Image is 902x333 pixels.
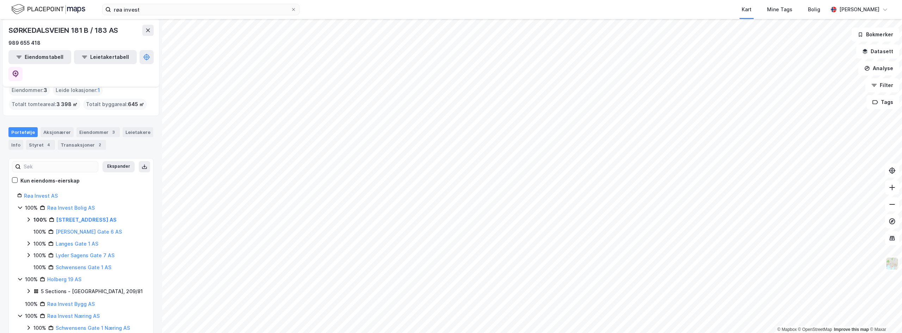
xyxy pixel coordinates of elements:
[41,287,143,296] div: 5 Sections - [GEOGRAPHIC_DATA], 209/81
[56,252,115,258] a: Lyder Sagens Gate 7 AS
[866,95,899,109] button: Tags
[33,263,46,272] div: 100%
[47,301,95,307] a: Røa Invest Bygg AS
[742,5,752,14] div: Kart
[56,217,117,223] a: [STREET_ADDRESS] AS
[808,5,820,14] div: Bolig
[56,241,98,247] a: Langes Gate 1 AS
[123,127,153,137] div: Leietakere
[20,177,80,185] div: Kun eiendoms-eierskap
[47,205,95,211] a: Røa Invest Bolig AS
[8,25,119,36] div: SØRKEDALSVEIEN 181 B / 183 AS
[21,161,98,172] input: Søk
[865,78,899,92] button: Filter
[11,3,85,16] img: logo.f888ab2527a4732fd821a326f86c7f29.svg
[858,61,899,75] button: Analyse
[25,312,38,320] div: 100%
[33,228,46,236] div: 100%
[885,257,899,270] img: Z
[25,300,38,308] div: 100%
[56,325,130,331] a: Schwensens Gate 1 Næring AS
[9,99,80,110] div: Totalt tomteareal :
[25,204,38,212] div: 100%
[58,140,106,150] div: Transaksjoner
[56,100,78,109] span: 3 398 ㎡
[867,299,902,333] iframe: Chat Widget
[74,50,137,64] button: Leietakertabell
[8,50,71,64] button: Eiendomstabell
[839,5,879,14] div: [PERSON_NAME]
[44,86,47,94] span: 3
[110,129,117,136] div: 3
[56,229,122,235] a: [PERSON_NAME] Gate 6 AS
[98,86,100,94] span: 1
[56,264,111,270] a: Schwensens Gate 1 AS
[798,327,832,332] a: OpenStreetMap
[24,193,58,199] a: Røa Invest AS
[33,216,47,224] div: 100%
[41,127,74,137] div: Aksjonærer
[83,99,147,110] div: Totalt byggareal :
[856,44,899,58] button: Datasett
[767,5,792,14] div: Mine Tags
[33,251,46,260] div: 100%
[8,127,38,137] div: Portefølje
[33,240,46,248] div: 100%
[111,4,291,15] input: Søk på adresse, matrikkel, gårdeiere, leietakere eller personer
[47,313,100,319] a: Røa Invest Næring AS
[9,85,50,96] div: Eiendommer :
[26,140,55,150] div: Styret
[852,27,899,42] button: Bokmerker
[47,276,81,282] a: Holberg 19 AS
[103,161,135,172] button: Ekspander
[76,127,120,137] div: Eiendommer
[45,141,52,148] div: 4
[53,85,103,96] div: Leide lokasjoner :
[25,275,38,284] div: 100%
[8,140,23,150] div: Info
[777,327,797,332] a: Mapbox
[834,327,869,332] a: Improve this map
[33,324,46,332] div: 100%
[96,141,103,148] div: 2
[8,39,41,47] div: 989 655 418
[128,100,144,109] span: 645 ㎡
